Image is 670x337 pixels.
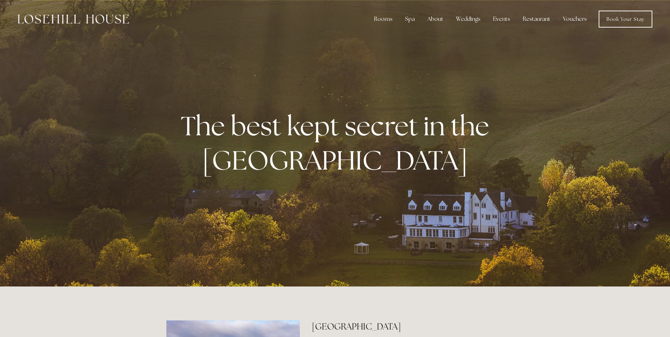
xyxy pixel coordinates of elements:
[599,11,652,28] a: Book Your Stay
[312,320,504,333] h2: [GEOGRAPHIC_DATA]
[450,12,486,26] div: Weddings
[517,12,556,26] div: Restaurant
[18,14,129,24] img: Losehill House
[181,108,495,178] strong: The best kept secret in the [GEOGRAPHIC_DATA]
[399,12,420,26] div: Spa
[368,12,398,26] div: Rooms
[487,12,516,26] div: Events
[557,12,592,26] a: Vouchers
[422,12,449,26] div: About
